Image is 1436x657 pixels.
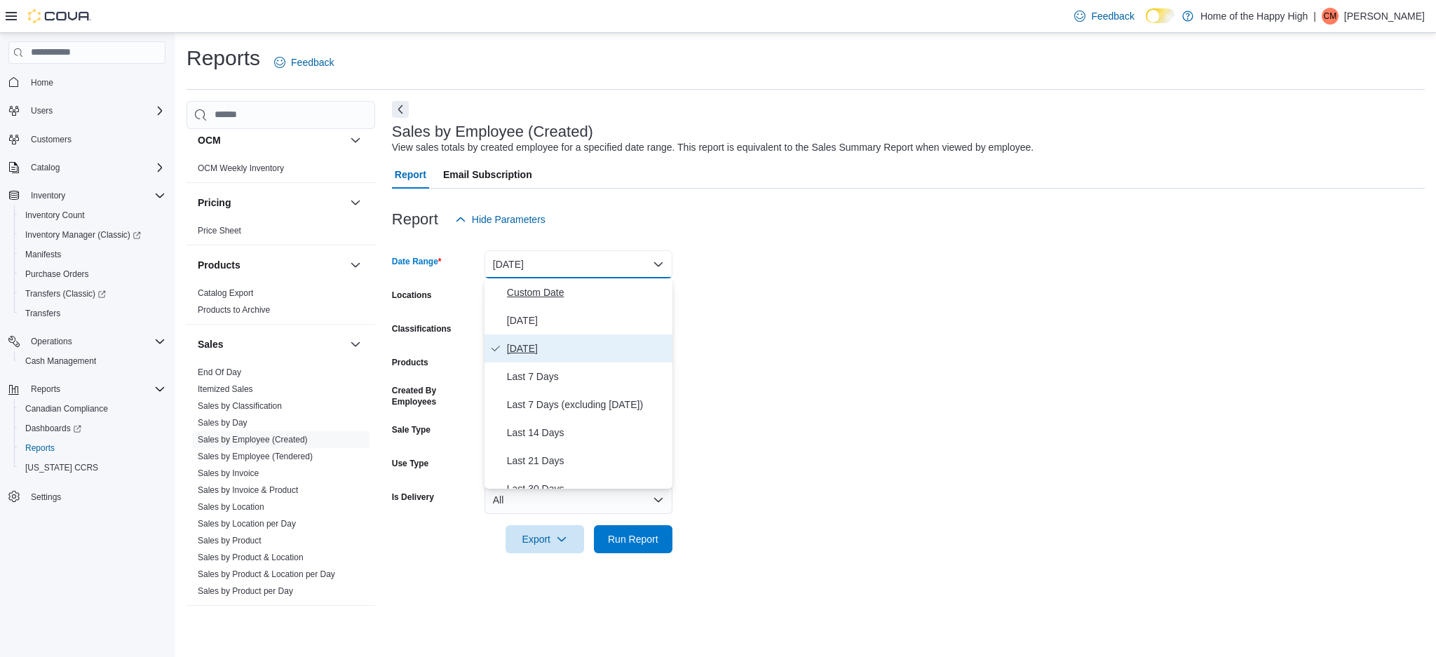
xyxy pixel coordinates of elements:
[25,403,108,414] span: Canadian Compliance
[347,132,364,149] button: OCM
[14,284,171,304] a: Transfers (Classic)
[198,536,262,546] a: Sales by Product
[20,285,111,302] a: Transfers (Classic)
[198,225,241,236] span: Price Sheet
[20,459,104,476] a: [US_STATE] CCRS
[347,257,364,273] button: Products
[392,424,431,435] label: Sale Type
[485,278,672,489] div: Select listbox
[198,133,221,147] h3: OCM
[198,337,344,351] button: Sales
[198,435,308,445] a: Sales by Employee (Created)
[25,423,81,434] span: Dashboards
[1324,8,1337,25] span: CM
[198,485,298,496] span: Sales by Invoice & Product
[198,468,259,479] span: Sales by Invoice
[31,190,65,201] span: Inventory
[25,489,67,506] a: Settings
[198,226,241,236] a: Price Sheet
[20,266,95,283] a: Purchase Orders
[25,308,60,319] span: Transfers
[25,187,71,204] button: Inventory
[25,381,66,398] button: Reports
[3,72,171,93] button: Home
[472,212,546,226] span: Hide Parameters
[14,304,171,323] button: Transfers
[187,222,375,245] div: Pricing
[392,211,438,228] h3: Report
[198,586,293,596] a: Sales by Product per Day
[392,357,428,368] label: Products
[198,569,335,580] span: Sales by Product & Location per Day
[25,130,165,148] span: Customers
[20,285,165,302] span: Transfers (Classic)
[187,285,375,324] div: Products
[20,400,165,417] span: Canadian Compliance
[198,367,241,378] span: End Of Day
[1069,2,1139,30] a: Feedback
[198,585,293,597] span: Sales by Product per Day
[347,194,364,211] button: Pricing
[392,385,479,407] label: Created By Employees
[28,9,91,23] img: Cova
[198,502,264,512] a: Sales by Location
[392,101,409,118] button: Next
[198,501,264,513] span: Sales by Location
[198,418,248,428] a: Sales by Day
[347,336,364,353] button: Sales
[14,245,171,264] button: Manifests
[20,226,165,243] span: Inventory Manager (Classic)
[31,384,60,395] span: Reports
[392,123,593,140] h3: Sales by Employee (Created)
[3,101,171,121] button: Users
[20,440,60,456] a: Reports
[198,434,308,445] span: Sales by Employee (Created)
[198,553,304,562] a: Sales by Product & Location
[198,518,296,529] span: Sales by Location per Day
[25,102,58,119] button: Users
[25,249,61,260] span: Manifests
[14,419,171,438] a: Dashboards
[198,305,270,315] a: Products to Archive
[198,401,282,411] a: Sales by Classification
[506,525,584,553] button: Export
[198,288,253,298] a: Catalog Export
[198,196,344,210] button: Pricing
[198,384,253,395] span: Itemized Sales
[20,353,165,370] span: Cash Management
[1146,8,1175,23] input: Dark Mode
[198,258,241,272] h3: Products
[507,480,667,497] span: Last 30 Days
[25,269,89,280] span: Purchase Orders
[14,458,171,477] button: [US_STATE] CCRS
[25,131,77,148] a: Customers
[485,486,672,514] button: All
[198,304,270,316] span: Products to Archive
[198,400,282,412] span: Sales by Classification
[20,353,102,370] a: Cash Management
[14,399,171,419] button: Canadian Compliance
[198,569,335,579] a: Sales by Product & Location per Day
[20,207,165,224] span: Inventory Count
[25,102,165,119] span: Users
[392,492,434,503] label: Is Delivery
[31,162,60,173] span: Catalog
[1091,9,1134,23] span: Feedback
[198,519,296,529] a: Sales by Location per Day
[507,396,667,413] span: Last 7 Days (excluding [DATE])
[187,160,375,182] div: OCM
[485,250,672,278] button: [DATE]
[25,487,165,505] span: Settings
[198,452,313,461] a: Sales by Employee (Tendered)
[20,420,87,437] a: Dashboards
[198,196,231,210] h3: Pricing
[198,133,344,147] button: OCM
[14,264,171,284] button: Purchase Orders
[1200,8,1308,25] p: Home of the Happy High
[449,205,551,233] button: Hide Parameters
[14,225,171,245] a: Inventory Manager (Classic)
[514,525,576,553] span: Export
[198,485,298,495] a: Sales by Invoice & Product
[8,67,165,543] nav: Complex example
[198,384,253,394] a: Itemized Sales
